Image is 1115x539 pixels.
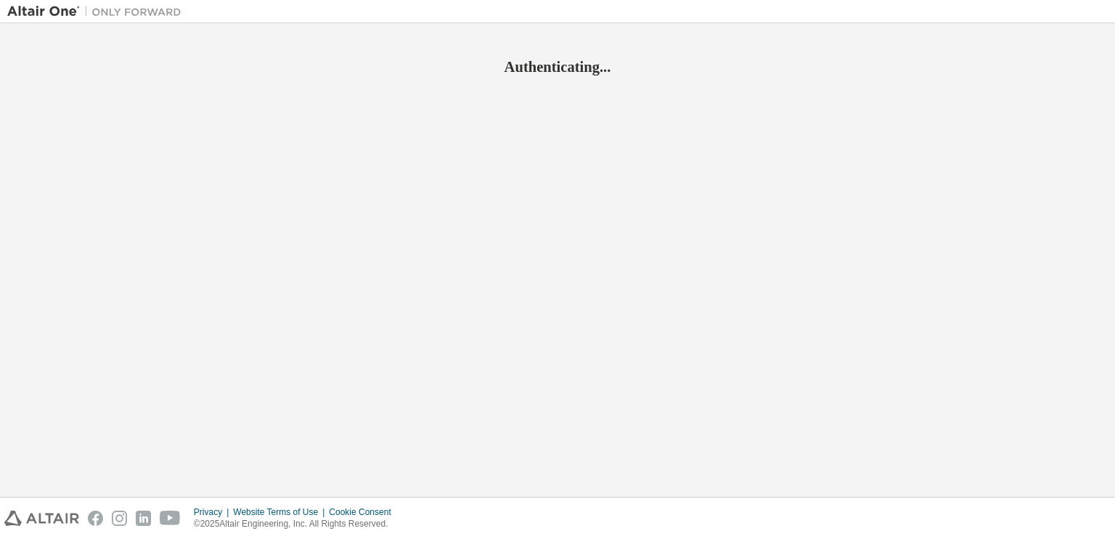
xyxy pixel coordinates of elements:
[88,511,103,526] img: facebook.svg
[194,506,233,518] div: Privacy
[7,4,189,19] img: Altair One
[160,511,181,526] img: youtube.svg
[194,518,400,530] p: © 2025 Altair Engineering, Inc. All Rights Reserved.
[112,511,127,526] img: instagram.svg
[4,511,79,526] img: altair_logo.svg
[136,511,151,526] img: linkedin.svg
[233,506,329,518] div: Website Terms of Use
[329,506,399,518] div: Cookie Consent
[7,57,1108,76] h2: Authenticating...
